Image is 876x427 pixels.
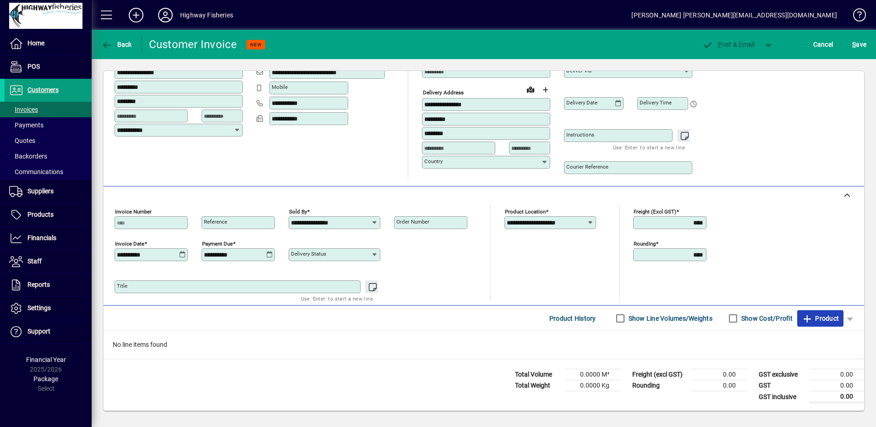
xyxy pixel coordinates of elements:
[26,356,66,363] span: Financial Year
[27,304,51,312] span: Settings
[117,283,127,289] mat-label: Title
[565,369,620,380] td: 0.0000 M³
[566,99,597,106] mat-label: Delivery date
[631,8,837,22] div: [PERSON_NAME] [PERSON_NAME][EMAIL_ADDRESS][DOMAIN_NAME]
[852,41,856,48] span: S
[5,117,92,133] a: Payments
[505,208,546,215] mat-label: Product location
[5,148,92,164] a: Backorders
[754,369,809,380] td: GST exclusive
[739,314,793,323] label: Show Cost/Profit
[692,369,747,380] td: 0.00
[27,257,42,265] span: Staff
[797,310,843,327] button: Product
[291,251,326,257] mat-label: Delivery status
[92,36,142,53] app-page-header-button: Back
[538,82,553,97] button: Choose address
[149,37,237,52] div: Customer Invoice
[5,250,92,273] a: Staff
[613,142,685,153] mat-hint: Use 'Enter' to start a new line
[510,380,565,391] td: Total Weight
[5,102,92,117] a: Invoices
[565,380,620,391] td: 0.0000 Kg
[5,297,92,320] a: Settings
[718,41,722,48] span: P
[104,331,864,359] div: No line items found
[27,281,50,288] span: Reports
[640,99,672,106] mat-label: Delivery time
[33,375,58,383] span: Package
[627,314,712,323] label: Show Line Volumes/Weights
[5,203,92,226] a: Products
[5,180,92,203] a: Suppliers
[850,36,869,53] button: Save
[180,8,233,22] div: Highway Fisheries
[115,241,144,247] mat-label: Invoice date
[546,310,600,327] button: Product History
[115,208,152,215] mat-label: Invoice number
[101,41,132,48] span: Back
[27,187,54,195] span: Suppliers
[628,380,692,391] td: Rounding
[510,369,565,380] td: Total Volume
[9,121,44,129] span: Payments
[27,39,44,47] span: Home
[5,227,92,250] a: Financials
[27,63,40,70] span: POS
[754,391,809,403] td: GST inclusive
[5,164,92,180] a: Communications
[566,164,608,170] mat-label: Courier Reference
[289,208,307,215] mat-label: Sold by
[99,36,134,53] button: Back
[692,380,747,391] td: 0.00
[634,241,656,247] mat-label: Rounding
[566,131,594,138] mat-label: Instructions
[5,320,92,343] a: Support
[697,36,760,53] button: Post & Email
[151,7,180,23] button: Profile
[272,84,288,90] mat-label: Mobile
[5,32,92,55] a: Home
[802,311,839,326] span: Product
[809,391,864,403] td: 0.00
[396,219,429,225] mat-label: Order number
[9,153,47,160] span: Backorders
[204,219,227,225] mat-label: Reference
[852,37,866,52] span: ave
[9,168,63,175] span: Communications
[9,137,35,144] span: Quotes
[27,234,56,241] span: Financials
[202,241,233,247] mat-label: Payment due
[121,7,151,23] button: Add
[634,208,676,215] mat-label: Freight (excl GST)
[702,41,755,48] span: ost & Email
[27,86,59,93] span: Customers
[250,42,262,48] span: NEW
[754,380,809,391] td: GST
[27,211,54,218] span: Products
[5,55,92,78] a: POS
[813,37,833,52] span: Cancel
[628,369,692,380] td: Freight (excl GST)
[5,133,92,148] a: Quotes
[809,380,864,391] td: 0.00
[809,369,864,380] td: 0.00
[549,311,596,326] span: Product History
[5,274,92,296] a: Reports
[846,2,865,32] a: Knowledge Base
[9,106,38,113] span: Invoices
[27,328,50,335] span: Support
[424,158,443,164] mat-label: Country
[523,82,538,97] a: View on map
[811,36,836,53] button: Cancel
[301,293,373,304] mat-hint: Use 'Enter' to start a new line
